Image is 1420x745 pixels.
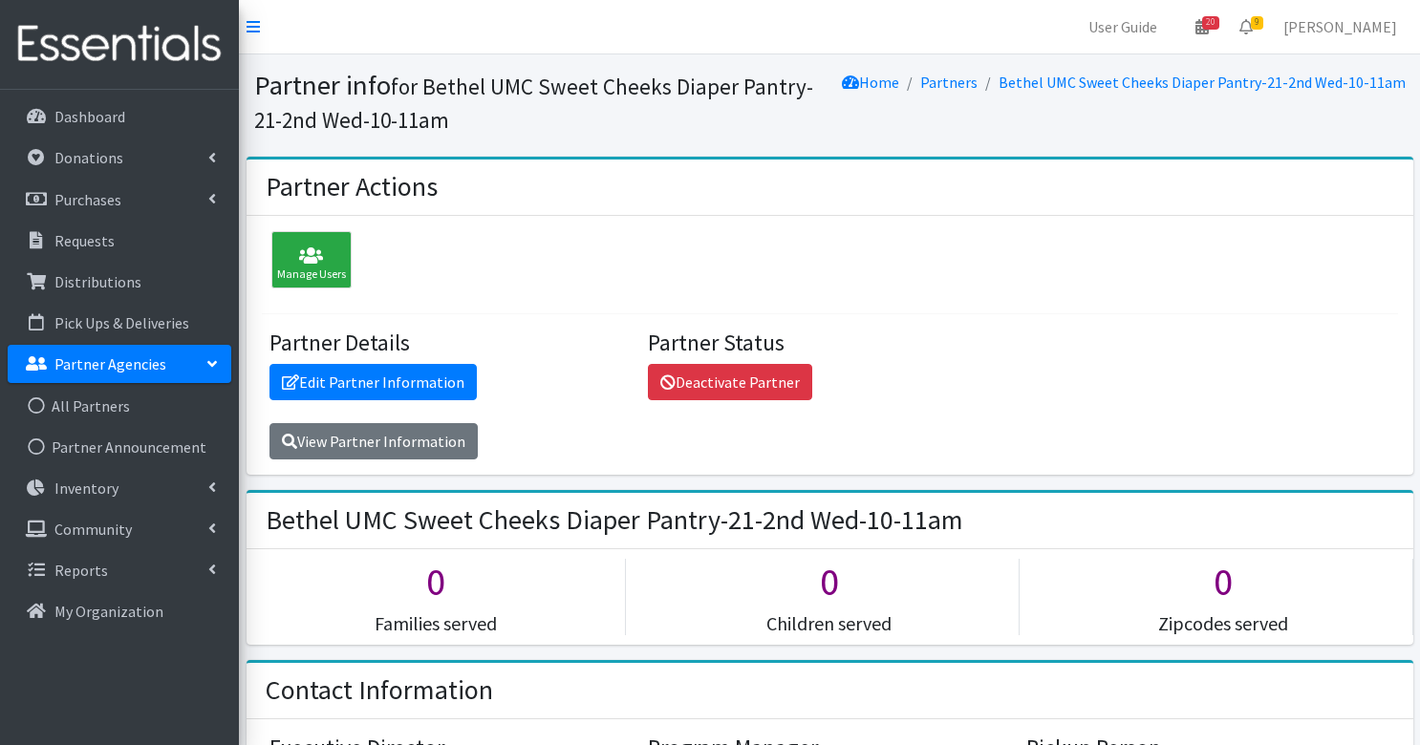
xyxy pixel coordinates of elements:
a: Inventory [8,469,231,507]
h1: 0 [247,559,625,605]
h2: Partner Actions [266,171,438,203]
h4: Partner Status [648,330,1012,357]
span: 20 [1202,16,1219,30]
a: Bethel UMC Sweet Cheeks Diaper Pantry-21-2nd Wed-10-11am [999,73,1406,92]
p: Pick Ups & Deliveries [54,313,189,332]
h5: Zipcodes served [1034,612,1412,635]
h1: Partner info [254,69,823,135]
a: Reports [8,551,231,589]
a: Dashboard [8,97,231,136]
h2: Contact Information [266,674,493,707]
a: Home [842,73,899,92]
p: Donations [54,148,123,167]
p: Distributions [54,272,141,291]
a: 20 [1180,8,1224,46]
img: HumanEssentials [8,12,231,76]
small: for Bethel UMC Sweet Cheeks Diaper Pantry-21-2nd Wed-10-11am [254,73,813,134]
a: [PERSON_NAME] [1268,8,1412,46]
a: Edit Partner Information [269,364,477,400]
a: Requests [8,222,231,260]
h1: 0 [1034,559,1412,605]
a: Partner Agencies [8,345,231,383]
a: My Organization [8,592,231,630]
p: Requests [54,231,115,250]
p: Dashboard [54,107,125,126]
a: Community [8,510,231,548]
a: Pick Ups & Deliveries [8,304,231,342]
p: Purchases [54,190,121,209]
div: Manage Users [271,231,352,288]
p: My Organization [54,602,163,621]
p: Community [54,520,132,539]
span: 9 [1251,16,1263,30]
a: Deactivate Partner [648,364,812,400]
h5: Children served [640,612,1019,635]
a: Distributions [8,263,231,301]
h2: Bethel UMC Sweet Cheeks Diaper Pantry-21-2nd Wed-10-11am [266,504,963,537]
a: 9 [1224,8,1268,46]
h4: Partner Details [269,330,634,357]
a: Purchases [8,181,231,219]
a: Manage Users [262,253,352,272]
h5: Families served [247,612,625,635]
a: Partner Announcement [8,428,231,466]
p: Inventory [54,479,118,498]
p: Partner Agencies [54,354,166,373]
a: Partners [920,73,978,92]
a: View Partner Information [269,423,478,459]
a: All Partners [8,387,231,425]
h1: 0 [640,559,1019,605]
a: User Guide [1073,8,1173,46]
p: Reports [54,561,108,580]
a: Donations [8,138,231,177]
